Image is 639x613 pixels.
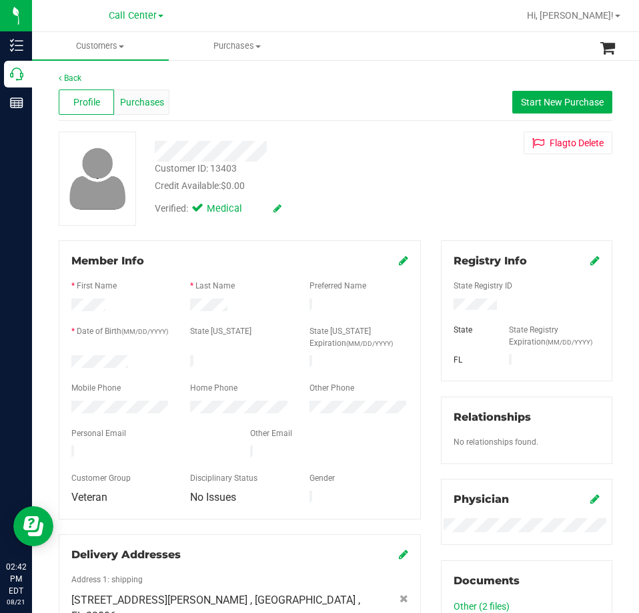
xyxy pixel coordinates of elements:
[71,548,181,561] span: Delivery Addresses
[71,382,121,394] label: Mobile Phone
[121,328,168,335] span: (MM/DD/YYYY)
[6,561,26,597] p: 02:42 PM EDT
[454,601,510,612] a: Other (2 files)
[546,339,592,346] span: (MM/DD/YYYY)
[10,67,23,81] inline-svg: Call Center
[454,411,531,423] span: Relationships
[221,180,245,191] span: $0.00
[71,574,143,586] label: Address 1: shipping
[346,340,393,347] span: (MM/DD/YYYY)
[77,280,117,292] label: First Name
[454,493,509,505] span: Physician
[71,254,144,267] span: Member Info
[120,95,164,110] span: Purchases
[454,574,520,587] span: Documents
[71,427,126,439] label: Personal Email
[509,324,600,348] label: State Registry Expiration
[73,95,100,110] span: Profile
[309,472,335,484] label: Gender
[77,325,168,337] label: Date of Birth
[444,354,499,366] div: FL
[6,597,26,607] p: 08/21
[155,162,237,176] div: Customer ID: 13403
[309,325,408,349] label: State [US_STATE] Expiration
[32,32,169,60] a: Customers
[71,472,131,484] label: Customer Group
[13,506,53,546] iframe: Resource center
[190,325,251,337] label: State [US_STATE]
[63,144,133,213] img: user-icon.png
[454,436,538,448] label: No relationships found.
[521,97,604,108] span: Start New Purchase
[524,132,612,154] button: Flagto Delete
[10,96,23,110] inline-svg: Reports
[169,32,305,60] a: Purchases
[32,40,169,52] span: Customers
[309,280,366,292] label: Preferred Name
[195,280,235,292] label: Last Name
[309,382,354,394] label: Other Phone
[454,254,527,267] span: Registry Info
[10,39,23,52] inline-svg: Inventory
[444,324,499,336] div: State
[169,40,305,52] span: Purchases
[155,179,422,193] div: Credit Available:
[250,427,292,439] label: Other Email
[454,280,512,292] label: State Registry ID
[190,472,257,484] label: Disciplinary Status
[71,491,107,503] span: Veteran
[109,10,157,21] span: Call Center
[512,91,612,114] button: Start New Purchase
[190,491,236,503] span: No Issues
[207,202,260,216] span: Medical
[190,382,237,394] label: Home Phone
[155,202,281,216] div: Verified:
[527,10,614,21] span: Hi, [PERSON_NAME]!
[59,73,81,83] a: Back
